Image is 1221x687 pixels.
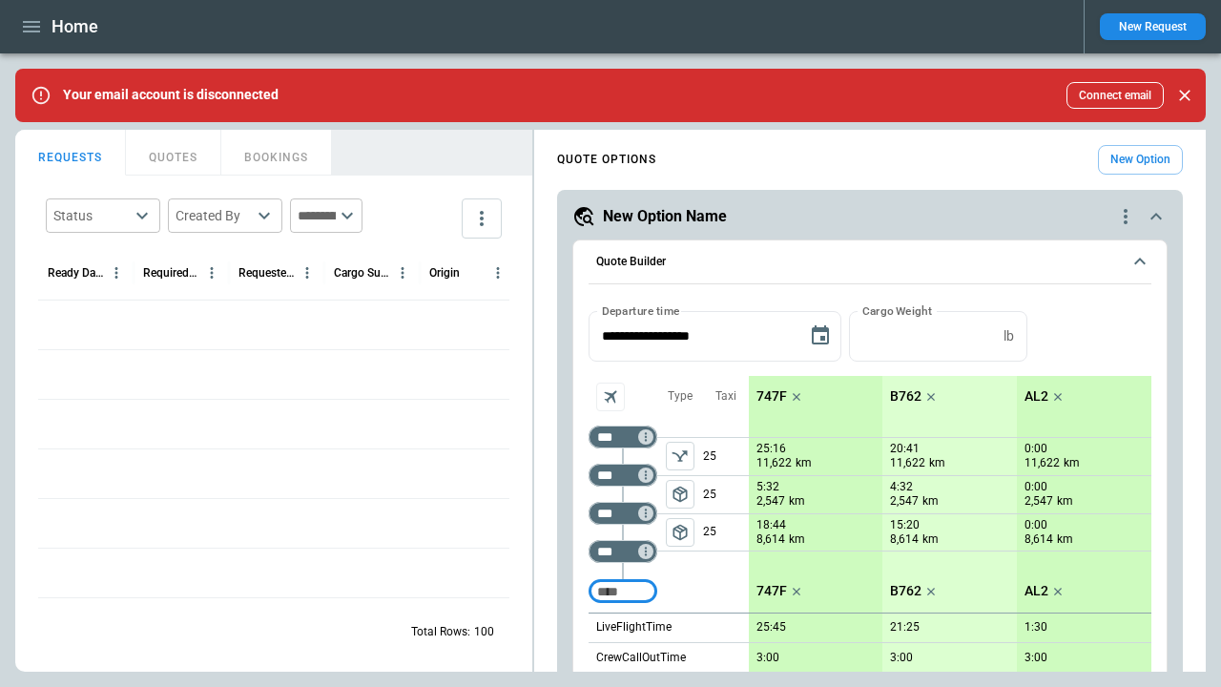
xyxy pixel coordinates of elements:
[666,442,694,470] button: left aligned
[1024,442,1047,456] p: 0:00
[589,502,657,525] div: Too short
[15,130,126,176] button: REQUESTS
[796,455,812,471] p: km
[666,480,694,509] span: Type of sector
[53,206,130,225] div: Status
[671,523,690,542] span: package_2
[666,518,694,547] button: left aligned
[756,493,785,510] p: 2,547
[756,518,786,532] p: 18:44
[1024,455,1060,471] p: 11,622
[703,476,749,513] p: 25
[1057,531,1073,548] p: km
[890,493,919,510] p: 2,547
[1098,145,1183,175] button: New Option
[789,493,805,510] p: km
[789,531,805,548] p: km
[48,266,104,280] div: Ready Date & Time (UTC)
[756,388,787,405] p: 747F
[295,260,320,285] button: Requested Route column menu
[589,540,657,563] div: Too short
[1024,480,1047,494] p: 0:00
[1024,493,1053,510] p: 2,547
[756,620,786,635] p: 25:45
[238,266,295,280] div: Requested Route
[596,383,625,411] span: Aircraft selection
[596,619,672,635] p: LiveFlightTime
[602,302,680,319] label: Departure time
[143,266,199,280] div: Required Date & Time (UTC)
[1066,82,1164,109] button: Connect email
[890,620,920,635] p: 21:25
[922,531,939,548] p: km
[756,531,785,548] p: 8,614
[596,650,686,666] p: CrewCallOutTime
[668,388,693,405] p: Type
[1171,82,1198,109] button: Close
[176,206,252,225] div: Created By
[1024,518,1047,532] p: 0:00
[429,266,460,280] div: Origin
[1057,493,1073,510] p: km
[589,240,1151,284] button: Quote Builder
[1024,583,1048,599] p: AL2
[890,531,919,548] p: 8,614
[1171,74,1198,116] div: dismiss
[703,438,749,475] p: 25
[890,651,913,665] p: 3:00
[104,260,129,285] button: Ready Date & Time (UTC) column menu
[596,256,666,268] h6: Quote Builder
[1024,651,1047,665] p: 3:00
[666,480,694,509] button: left aligned
[890,583,921,599] p: B762
[1004,328,1014,344] p: lb
[411,624,470,640] p: Total Rows:
[589,426,657,448] div: Too short
[589,464,657,487] div: Too short
[589,580,657,603] div: Too short
[334,266,390,280] div: Cargo Summary
[557,156,656,164] h4: QUOTE OPTIONS
[1064,455,1080,471] p: km
[890,480,913,494] p: 4:32
[126,130,221,176] button: QUOTES
[756,442,786,456] p: 25:16
[929,455,945,471] p: km
[462,198,502,239] button: more
[801,317,839,355] button: Choose date, selected date is Sep 9, 2025
[890,518,920,532] p: 15:20
[703,514,749,551] p: 25
[63,87,279,103] p: Your email account is disconnected
[1100,13,1206,40] button: New Request
[756,651,779,665] p: 3:00
[390,260,415,285] button: Cargo Summary column menu
[666,518,694,547] span: Type of sector
[756,583,787,599] p: 747F
[890,442,920,456] p: 20:41
[221,130,332,176] button: BOOKINGS
[1024,620,1047,635] p: 1:30
[52,15,98,38] h1: Home
[756,455,792,471] p: 11,622
[572,205,1168,228] button: New Option Namequote-option-actions
[922,493,939,510] p: km
[671,485,690,504] span: package_2
[199,260,224,285] button: Required Date & Time (UTC) column menu
[1024,388,1048,405] p: AL2
[666,442,694,470] span: Type of sector
[756,480,779,494] p: 5:32
[890,388,921,405] p: B762
[603,206,727,227] h5: New Option Name
[715,388,736,405] p: Taxi
[890,455,925,471] p: 11,622
[1114,205,1137,228] div: quote-option-actions
[1024,531,1053,548] p: 8,614
[486,260,510,285] button: Origin column menu
[474,624,494,640] p: 100
[862,302,932,319] label: Cargo Weight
